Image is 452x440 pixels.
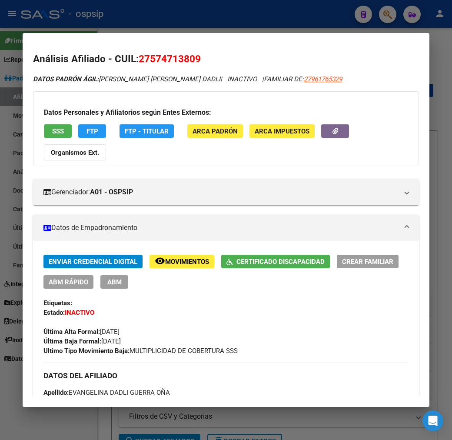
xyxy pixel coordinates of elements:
[44,124,72,138] button: SSS
[43,299,72,307] strong: Etiquetas:
[33,75,342,83] i: | INACTIVO |
[43,347,130,355] strong: Ultimo Tipo Movimiento Baja:
[255,127,309,135] span: ARCA Impuestos
[65,309,94,317] strong: INACTIVO
[43,187,398,197] mat-panel-title: Gerenciador:
[139,53,201,64] span: 27574713809
[33,75,220,83] span: [PERSON_NAME] [PERSON_NAME] DADLI
[193,127,238,135] span: ARCA Padrón
[44,107,408,118] h3: Datos Personales y Afiliatorios según Entes Externos:
[107,278,122,286] span: ABM
[337,255,399,268] button: Crear Familiar
[33,215,419,241] mat-expansion-panel-header: Datos de Empadronamiento
[165,258,209,266] span: Movimientos
[43,328,100,336] strong: Última Alta Formal:
[86,127,98,135] span: FTP
[304,75,342,83] span: 27961765329
[51,149,99,157] strong: Organismos Ext.
[236,258,325,266] span: Certificado Discapacidad
[33,52,419,67] h2: Análisis Afiliado - CUIL:
[43,255,143,268] button: Enviar Credencial Digital
[78,124,106,138] button: FTP
[155,256,165,266] mat-icon: remove_red_eye
[43,328,120,336] span: [DATE]
[44,144,106,160] button: Organismos Ext.
[221,255,330,268] button: Certificado Discapacidad
[120,124,174,138] button: FTP - Titular
[100,275,128,289] button: ABM
[43,347,238,355] span: MULTIPLICIDAD DE COBERTURA SSS
[422,410,443,431] div: Open Intercom Messenger
[249,124,315,138] button: ARCA Impuestos
[49,278,88,286] span: ABM Rápido
[52,127,64,135] span: SSS
[43,337,121,345] span: [DATE]
[264,75,342,83] span: FAMILIAR DE:
[43,275,93,289] button: ABM Rápido
[43,337,101,345] strong: Última Baja Formal:
[43,223,398,233] mat-panel-title: Datos de Empadronamiento
[33,75,99,83] strong: DATOS PADRÓN ÁGIL:
[125,127,169,135] span: FTP - Titular
[43,309,65,317] strong: Estado:
[43,371,409,380] h3: DATOS DEL AFILIADO
[150,255,214,268] button: Movimientos
[187,124,243,138] button: ARCA Padrón
[49,258,137,266] span: Enviar Credencial Digital
[33,179,419,205] mat-expansion-panel-header: Gerenciador:A01 - OSPSIP
[90,187,133,197] strong: A01 - OSPSIP
[43,389,69,397] strong: Apellido:
[342,258,393,266] span: Crear Familiar
[43,389,170,397] span: EVANGELINA DADLI GUERRA OÑA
